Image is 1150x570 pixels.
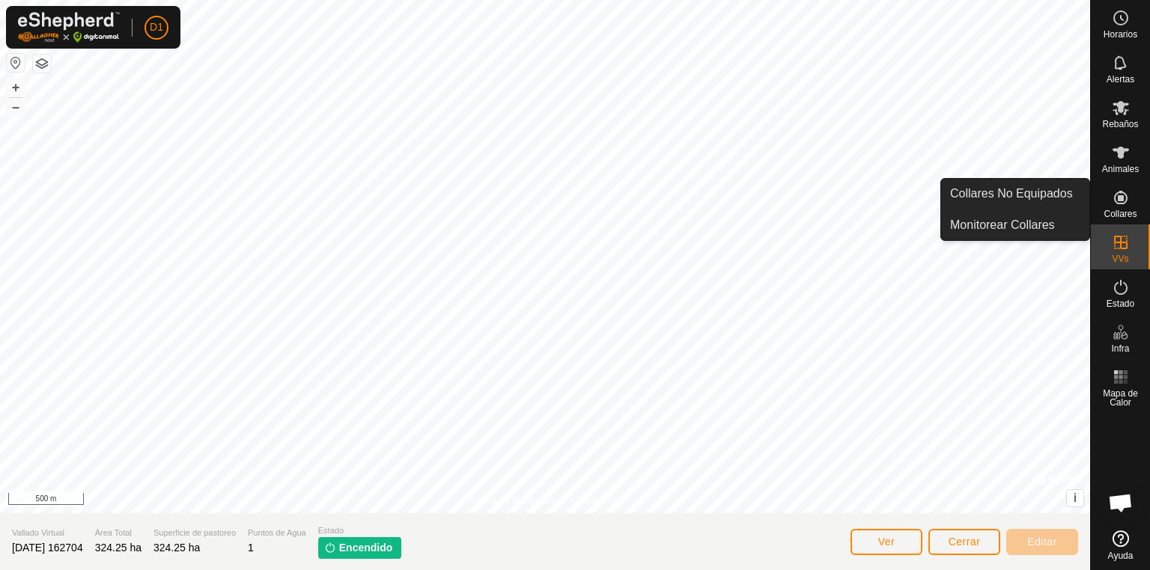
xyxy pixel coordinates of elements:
button: Editar [1006,529,1078,555]
span: Estado [1107,299,1134,308]
span: Encendido [339,540,393,556]
button: Restablecer Mapa [7,54,25,72]
img: encender [324,542,336,554]
a: Contáctenos [572,494,622,507]
button: Cerrar [928,529,1000,555]
div: Chat abierto [1098,480,1143,525]
button: + [7,79,25,96]
span: Rebaños [1102,120,1138,129]
span: D1 [150,19,163,35]
span: Puntos de Agua [248,527,306,539]
span: Área Total [95,527,142,539]
span: Horarios [1104,30,1137,39]
span: Animales [1102,165,1139,174]
span: Ayuda [1108,551,1134,560]
a: Política de Privacidad [468,494,554,507]
span: [DATE] 162704 [12,542,83,554]
button: i [1067,490,1083,506]
span: i [1074,491,1077,504]
span: Editar [1027,536,1057,548]
span: 1 [248,542,254,554]
span: Infra [1111,344,1129,353]
span: VVs [1112,254,1128,263]
span: Superficie de pastoreo [153,527,236,539]
span: Vallado Virtual [12,527,83,539]
span: Mapa de Calor [1095,389,1146,407]
button: – [7,98,25,116]
img: Logo Gallagher [18,12,120,43]
span: 324.25 ha [153,542,200,554]
span: 324.25 ha [95,542,142,554]
button: Ver [851,529,922,555]
span: Alertas [1107,75,1134,84]
span: Estado [318,524,402,537]
span: Ver [878,536,895,548]
button: Capas del Mapa [33,55,51,73]
span: Cerrar [949,536,981,548]
span: Collares [1104,209,1137,218]
span: Monitorear Collares [950,216,1055,234]
a: Collares No Equipados [941,179,1089,209]
a: Ayuda [1091,524,1150,566]
span: Collares No Equipados [950,185,1073,203]
a: Monitorear Collares [941,210,1089,240]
